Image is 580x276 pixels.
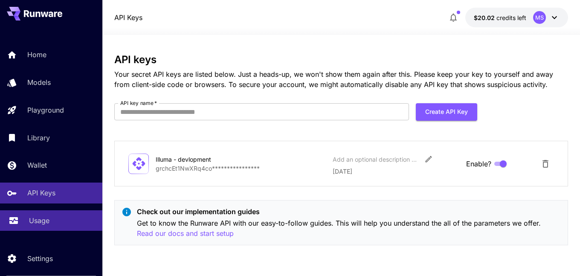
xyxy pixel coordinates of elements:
[496,14,526,21] span: credits left
[27,105,64,115] p: Playground
[466,159,491,169] span: Enable?
[29,215,49,226] p: Usage
[27,160,47,170] p: Wallet
[421,151,436,167] button: Edit
[27,77,51,87] p: Models
[474,14,496,21] span: $20.02
[537,155,554,172] button: Delete API Key
[533,11,546,24] div: MS
[137,218,561,239] p: Get to know the Runware API with our easy-to-follow guides. This will help you understand the all...
[156,155,241,164] div: Illuma - devlopment
[333,167,459,176] p: [DATE]
[474,13,526,22] div: $20.0164
[114,12,142,23] a: API Keys
[465,8,568,27] button: $20.0164MS
[137,228,234,239] button: Read our docs and start setup
[27,49,46,60] p: Home
[114,54,568,66] h3: API keys
[333,155,418,164] div: Add an optional description or comment
[137,206,561,217] p: Check out our implementation guides
[114,69,568,90] p: Your secret API keys are listed below. Just a heads-up, we won't show them again after this. Plea...
[27,253,53,264] p: Settings
[27,133,50,143] p: Library
[120,99,157,107] label: API key name
[416,103,477,121] button: Create API Key
[27,188,55,198] p: API Keys
[114,12,142,23] nav: breadcrumb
